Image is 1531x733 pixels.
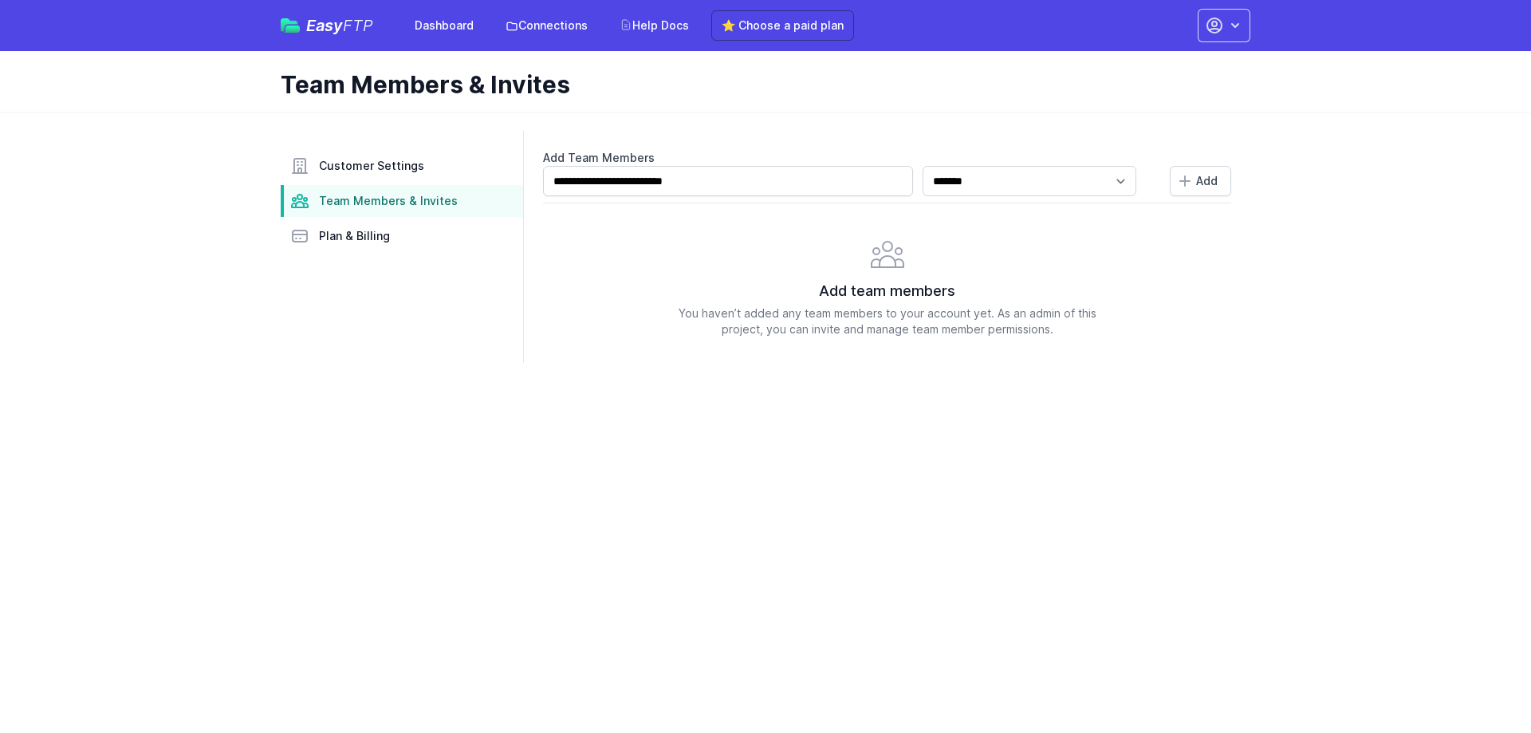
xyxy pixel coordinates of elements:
[281,150,523,182] a: Customer Settings
[281,220,523,252] a: Plan & Billing
[543,150,1231,166] label: Add Team Members
[543,280,1231,302] h2: Add team members
[281,18,373,33] a: EasyFTP
[281,18,300,33] img: easyftp_logo.png
[543,305,1231,337] p: You haven’t added any team members to your account yet. As an admin of this project, you can invi...
[281,70,1238,99] h1: Team Members & Invites
[319,193,458,209] span: Team Members & Invites
[281,185,523,217] a: Team Members & Invites
[610,11,699,40] a: Help Docs
[405,11,483,40] a: Dashboard
[711,10,854,41] a: ⭐ Choose a paid plan
[319,228,390,244] span: Plan & Billing
[1196,173,1218,189] span: Add
[343,16,373,35] span: FTP
[319,158,424,174] span: Customer Settings
[306,18,373,33] span: Easy
[496,11,597,40] a: Connections
[1451,653,1512,714] iframe: Drift Widget Chat Controller
[1170,166,1231,196] button: Add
